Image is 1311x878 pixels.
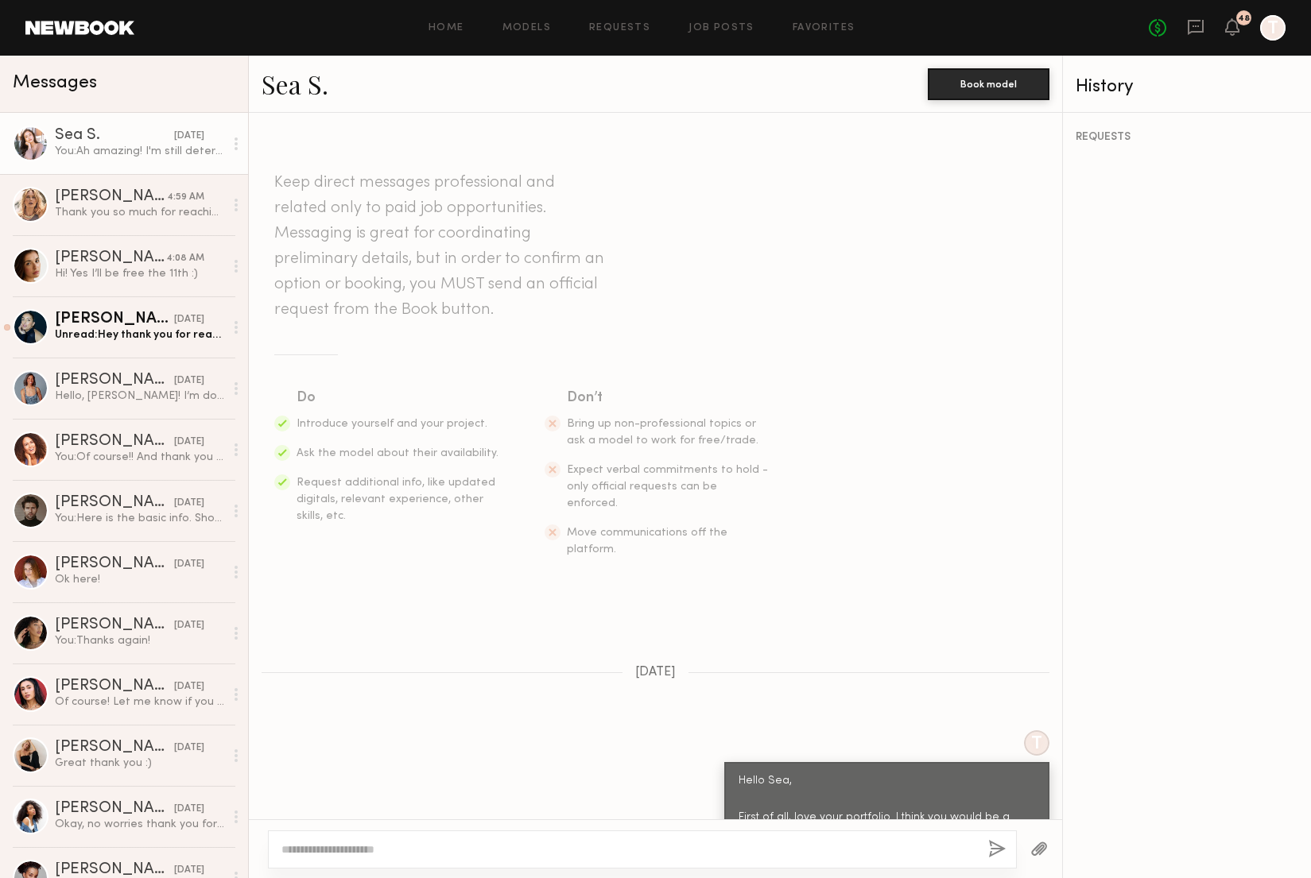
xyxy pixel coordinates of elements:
div: REQUESTS [1076,132,1298,143]
div: [DATE] [174,802,204,817]
a: Sea S. [262,67,328,101]
div: History [1076,78,1298,96]
div: 48 [1238,14,1250,23]
div: [PERSON_NAME] [55,189,167,205]
div: Unread: Hey thank you for reaching out! I’m available those both dates 🙏🏽 [55,327,224,342]
div: [DATE] [174,129,204,144]
div: [PERSON_NAME] [55,495,174,511]
div: [PERSON_NAME] [55,434,174,450]
div: [PERSON_NAME] [55,250,166,266]
div: Ok here! [55,572,224,587]
a: T [1260,15,1286,41]
span: Request additional info, like updated digitals, relevant experience, other skills, etc. [297,478,495,521]
div: [PERSON_NAME] [55,556,174,572]
div: [DATE] [174,863,204,878]
div: 4:59 AM [167,190,204,205]
div: [PERSON_NAME] [55,373,174,389]
span: Expect verbal commitments to hold - only official requests can be enforced. [567,465,768,509]
span: [DATE] [635,666,676,679]
a: Job Posts [688,23,754,33]
a: Models [502,23,551,33]
div: Do [297,387,500,409]
span: Messages [13,74,97,92]
span: Introduce yourself and your project. [297,419,487,429]
a: Book model [928,76,1049,90]
span: Ask the model about their availability. [297,448,498,458]
span: Move communications off the platform. [567,528,727,555]
div: [PERSON_NAME] [55,617,174,633]
a: Requests [589,23,650,33]
div: Of course! Let me know if you can approve the hours I submitted [DATE] :) [55,694,224,710]
div: [PERSON_NAME] [55,740,174,756]
div: You: Of course!! And thank you so much for the amazing work :) [55,450,224,465]
div: [DATE] [174,312,204,327]
div: [PERSON_NAME] [55,679,174,694]
a: Favorites [793,23,855,33]
div: [DATE] [174,557,204,572]
div: [PERSON_NAME] [55,801,174,817]
span: Bring up non-professional topics or ask a model to work for free/trade. [567,419,758,446]
div: Hi! Yes I’ll be free the 11th :) [55,266,224,281]
div: Thank you so much for reaching out. Yes I am available and I would love to work with you. [55,205,224,220]
div: Okay, no worries thank you for letting me know! :) [55,817,224,832]
div: [DATE] [174,618,204,633]
div: You: Here is the basic info. Shoot Date: [DATE] Location: DTLA starting near the [PERSON_NAME][GE... [55,511,224,526]
div: Great thank you :) [55,756,224,771]
div: [PERSON_NAME] [55,311,174,327]
div: [DATE] [174,373,204,389]
div: Sea S. [55,128,174,144]
div: [PERSON_NAME] [55,862,174,878]
div: 4:08 AM [166,251,204,266]
button: Book model [928,68,1049,100]
header: Keep direct messages professional and related only to paid job opportunities. Messaging is great ... [274,170,608,323]
div: [DATE] [174,679,204,694]
div: You: Thanks again! [55,633,224,648]
div: Don’t [567,387,770,409]
div: [DATE] [174,496,204,511]
div: You: Ah amazing! I'm still determining the start time with the team, but please reserve the date.... [55,144,224,159]
div: [DATE] [174,435,204,450]
div: Hello, [PERSON_NAME]! I’m downloading these 6 photos, and will add your photo credit before posti... [55,389,224,404]
a: Home [429,23,464,33]
div: [DATE] [174,741,204,756]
